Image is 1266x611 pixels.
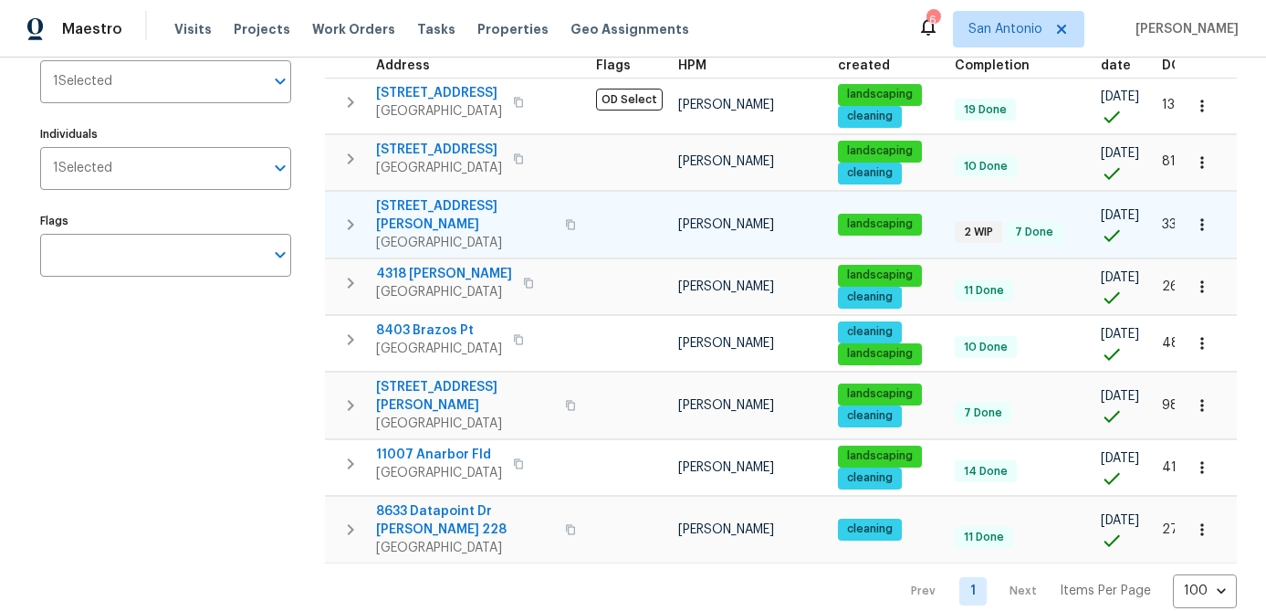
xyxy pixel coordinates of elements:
[477,20,549,38] span: Properties
[678,280,774,293] span: [PERSON_NAME]
[840,109,900,124] span: cleaning
[1162,59,1193,72] span: DOM
[1162,280,1178,293] span: 26
[267,68,293,94] button: Open
[959,577,987,606] a: Goto page 1
[957,530,1011,545] span: 11 Done
[957,159,1015,174] span: 10 Done
[678,155,774,168] span: [PERSON_NAME]
[957,102,1014,118] span: 19 Done
[1101,209,1139,222] span: [DATE]
[894,574,1237,608] nav: Pagination Navigation
[62,20,122,38] span: Maestro
[678,523,774,536] span: [PERSON_NAME]
[1101,90,1139,103] span: [DATE]
[40,129,291,140] label: Individuals
[1162,399,1178,412] span: 98
[1101,452,1139,465] span: [DATE]
[678,218,774,231] span: [PERSON_NAME]
[840,165,900,181] span: cleaning
[1162,523,1187,536] span: 278
[1101,328,1139,341] span: [DATE]
[840,290,900,305] span: cleaning
[1101,514,1139,527] span: [DATE]
[376,265,512,283] span: 4318 [PERSON_NAME]
[678,59,706,72] span: HPM
[267,155,293,181] button: Open
[840,448,920,464] span: landscaping
[1101,47,1131,72] span: List date
[840,143,920,159] span: landscaping
[840,386,920,402] span: landscaping
[376,415,554,433] span: [GEOGRAPHIC_DATA]
[678,337,774,350] span: [PERSON_NAME]
[376,234,554,252] span: [GEOGRAPHIC_DATA]
[376,539,554,557] span: [GEOGRAPHIC_DATA]
[1162,218,1186,231] span: 330
[376,141,502,159] span: [STREET_ADDRESS]
[968,20,1042,38] span: San Antonio
[376,378,554,415] span: [STREET_ADDRESS][PERSON_NAME]
[376,159,502,177] span: [GEOGRAPHIC_DATA]
[174,20,212,38] span: Visits
[1101,390,1139,403] span: [DATE]
[840,216,920,232] span: landscaping
[840,346,920,362] span: landscaping
[53,161,112,176] span: 1 Selected
[955,47,1070,72] span: Work Order Completion
[376,283,512,301] span: [GEOGRAPHIC_DATA]
[376,102,502,121] span: [GEOGRAPHIC_DATA]
[1128,20,1239,38] span: [PERSON_NAME]
[957,406,1010,421] span: 7 Done
[376,321,502,340] span: 8403 Brazos Pt
[1162,99,1184,111] span: 130
[840,324,900,340] span: cleaning
[678,399,774,412] span: [PERSON_NAME]
[926,11,939,29] div: 6
[570,20,689,38] span: Geo Assignments
[376,464,502,482] span: [GEOGRAPHIC_DATA]
[376,84,502,102] span: [STREET_ADDRESS]
[312,20,395,38] span: Work Orders
[376,502,554,539] span: 8633 Datapoint Dr [PERSON_NAME] 228
[53,74,112,90] span: 1 Selected
[1101,147,1139,160] span: [DATE]
[1101,271,1139,284] span: [DATE]
[234,20,290,38] span: Projects
[596,59,631,72] span: Flags
[957,340,1015,355] span: 10 Done
[1008,225,1061,240] span: 7 Done
[376,340,502,358] span: [GEOGRAPHIC_DATA]
[678,99,774,111] span: [PERSON_NAME]
[840,470,900,486] span: cleaning
[957,225,1000,240] span: 2 WIP
[1162,461,1177,474] span: 41
[1162,337,1179,350] span: 48
[1060,582,1151,600] p: Items Per Page
[678,461,774,474] span: [PERSON_NAME]
[957,464,1015,479] span: 14 Done
[267,242,293,268] button: Open
[376,446,502,464] span: 11007 Anarbor Fld
[417,23,455,36] span: Tasks
[40,216,291,226] label: Flags
[840,521,900,537] span: cleaning
[840,408,900,424] span: cleaning
[1162,155,1176,168] span: 81
[840,87,920,102] span: landscaping
[596,89,663,111] span: OD Select
[957,283,1011,299] span: 11 Done
[840,268,920,283] span: landscaping
[376,59,430,72] span: Address
[376,197,554,234] span: [STREET_ADDRESS][PERSON_NAME]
